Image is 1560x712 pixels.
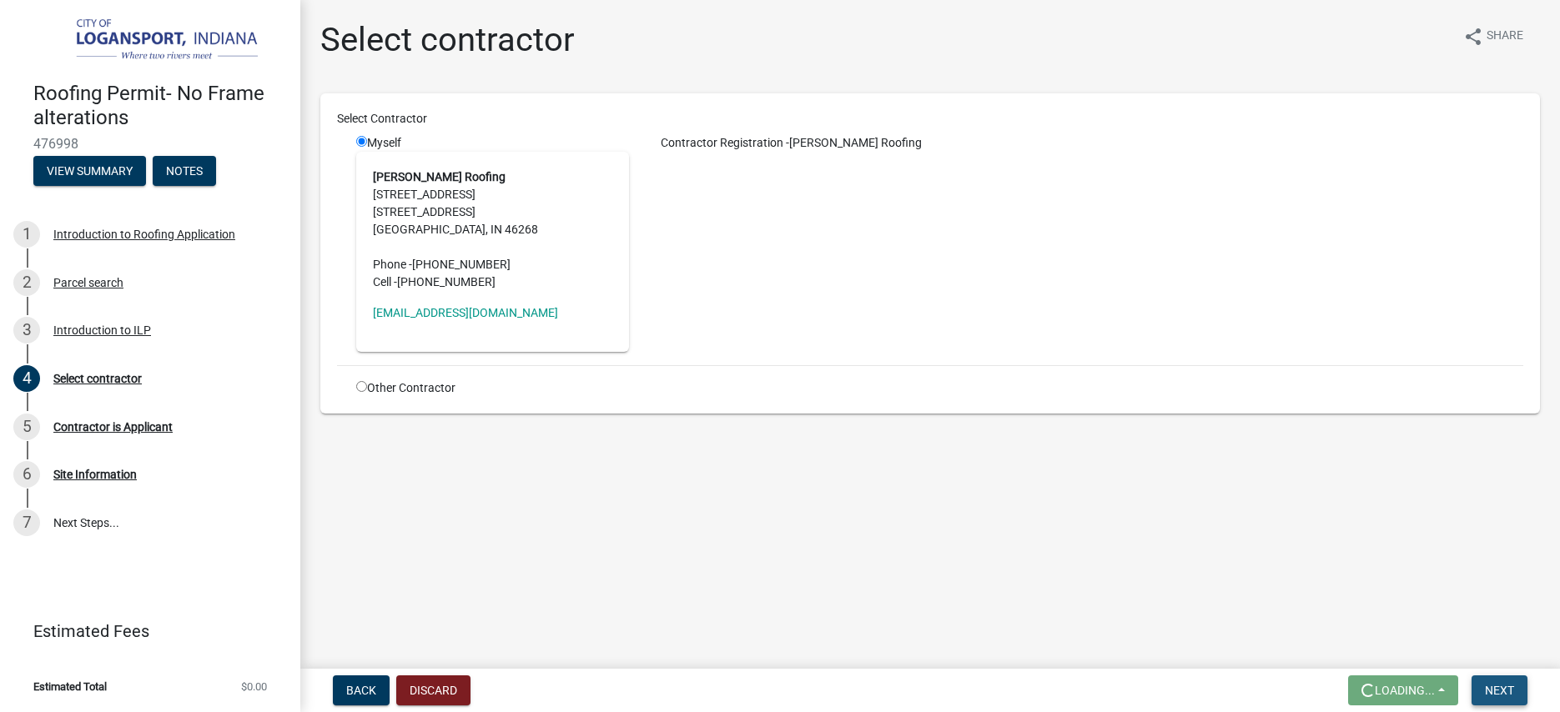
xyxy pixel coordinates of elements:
span: Loading... [1375,684,1435,697]
span: [PHONE_NUMBER] [412,258,511,271]
div: 6 [13,461,40,488]
div: Introduction to ILP [53,324,151,336]
span: Back [346,684,376,697]
img: City of Logansport, Indiana [33,18,274,64]
div: Myself [356,134,629,352]
div: Other Contractor [344,379,642,397]
button: Loading... [1348,675,1458,705]
abbr: Cell - [373,275,397,288]
div: Select contractor [53,373,142,384]
div: 4 [13,365,40,392]
span: Estimated Total [33,681,107,692]
a: Estimated Fees [13,614,274,648]
span: Share [1487,27,1523,47]
div: 7 [13,509,40,536]
div: [PERSON_NAME] Roofing [642,134,1536,152]
div: 2 [13,269,40,296]
button: View Summary [33,156,146,186]
wm-modal-confirm: Summary [33,166,146,179]
div: 3 [13,317,40,343]
button: shareShare [1450,20,1537,53]
h4: Roofing Permit- No Frame alterations [33,82,287,130]
i: share [1463,27,1483,47]
div: Introduction to Roofing Application [53,228,235,240]
address: [STREET_ADDRESS] [STREET_ADDRESS] [GEOGRAPHIC_DATA], IN 46268 [373,168,612,291]
div: Site Information [53,469,137,480]
wm-modal-confirm: Notes [153,166,216,179]
span: Next [1485,684,1514,697]
div: 5 [13,414,40,440]
h1: Select contractor [320,20,575,60]
span: [PHONE_NUMBER] [397,275,496,288]
a: [EMAIL_ADDRESS][DOMAIN_NAME] [373,306,558,319]
strong: [PERSON_NAME] Roofing [373,170,506,183]
div: Select Contractor [325,110,1536,128]
button: Notes [153,156,216,186]
button: Discard [396,675,471,705]
abbr: Phone - [373,258,412,271]
div: 1 [13,221,40,248]
button: Next [1472,675,1527,705]
button: Back [333,675,390,705]
span: 476998 [33,136,267,152]
span: $0.00 [241,681,267,692]
div: Contractor is Applicant [53,421,173,433]
div: Parcel search [53,277,123,288]
span: Contractor Registration - [654,136,789,149]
